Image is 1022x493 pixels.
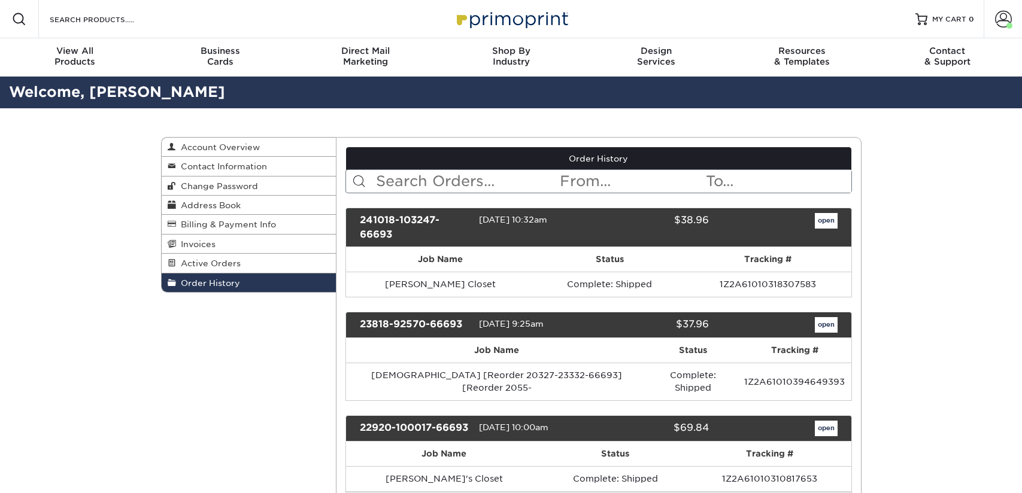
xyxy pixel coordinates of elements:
[176,239,216,249] span: Invoices
[48,12,165,26] input: SEARCH PRODUCTS.....
[932,14,966,25] span: MY CART
[2,45,148,56] span: View All
[346,272,535,297] td: [PERSON_NAME] Closet
[729,45,875,56] span: Resources
[590,421,718,436] div: $69.84
[451,6,571,32] img: Primoprint
[346,363,648,400] td: [DEMOGRAPHIC_DATA] [Reorder 20327-23332-66693] [Reorder 2055-
[535,272,684,297] td: Complete: Shipped
[351,421,479,436] div: 22920-100017-66693
[584,45,729,56] span: Design
[346,247,535,272] th: Job Name
[147,45,293,56] span: Business
[479,319,544,328] span: [DATE] 9:25am
[176,258,241,268] span: Active Orders
[147,45,293,67] div: Cards
[162,157,336,176] a: Contact Information
[590,213,718,242] div: $38.96
[438,45,584,56] span: Shop By
[738,338,851,363] th: Tracking #
[2,38,148,77] a: View AllProducts
[584,38,729,77] a: DesignServices
[689,466,851,491] td: 1Z2A61010310817653
[162,138,336,157] a: Account Overview
[375,170,559,193] input: Search Orders...
[479,422,548,432] span: [DATE] 10:00am
[542,466,689,491] td: Complete: Shipped
[176,220,276,229] span: Billing & Payment Info
[176,200,241,210] span: Address Book
[147,38,293,77] a: BusinessCards
[729,38,875,77] a: Resources& Templates
[346,442,542,466] th: Job Name
[815,317,838,333] a: open
[176,181,258,191] span: Change Password
[346,466,542,491] td: [PERSON_NAME]'s Closet
[162,254,336,273] a: Active Orders
[176,162,267,171] span: Contact Information
[351,317,479,333] div: 23818-92570-66693
[648,338,739,363] th: Status
[176,278,240,288] span: Order History
[346,147,851,170] a: Order History
[815,213,838,229] a: open
[729,45,875,67] div: & Templates
[590,317,718,333] div: $37.96
[346,338,648,363] th: Job Name
[293,45,438,67] div: Marketing
[293,45,438,56] span: Direct Mail
[2,45,148,67] div: Products
[684,247,851,272] th: Tracking #
[479,215,547,224] span: [DATE] 10:32am
[293,38,438,77] a: Direct MailMarketing
[351,213,479,242] div: 241018-103247-66693
[648,363,739,400] td: Complete: Shipped
[969,15,974,23] span: 0
[438,38,584,77] a: Shop ByIndustry
[875,45,1020,56] span: Contact
[162,215,336,234] a: Billing & Payment Info
[535,247,684,272] th: Status
[162,196,336,215] a: Address Book
[689,442,851,466] th: Tracking #
[875,38,1020,77] a: Contact& Support
[584,45,729,67] div: Services
[705,170,851,193] input: To...
[875,45,1020,67] div: & Support
[542,442,689,466] th: Status
[176,142,260,152] span: Account Overview
[162,273,336,292] a: Order History
[738,363,851,400] td: 1Z2A61010394649393
[162,235,336,254] a: Invoices
[162,176,336,196] a: Change Password
[438,45,584,67] div: Industry
[684,272,851,297] td: 1Z2A61010318307583
[815,421,838,436] a: open
[559,170,705,193] input: From...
